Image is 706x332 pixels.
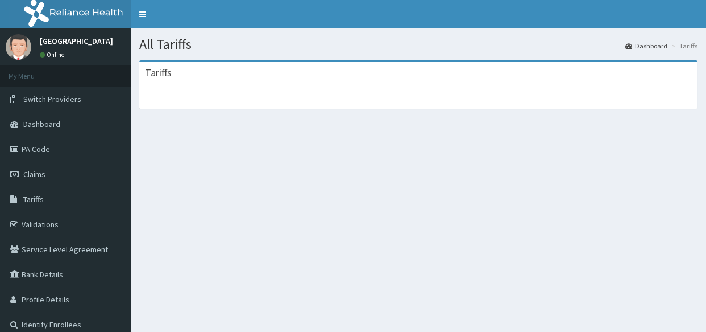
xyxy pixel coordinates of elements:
[139,37,697,52] h1: All Tariffs
[23,94,81,104] span: Switch Providers
[23,194,44,204] span: Tariffs
[40,37,113,45] p: [GEOGRAPHIC_DATA]
[6,34,31,60] img: User Image
[145,68,172,78] h3: Tariffs
[625,41,667,51] a: Dashboard
[40,51,67,59] a: Online
[23,169,45,179] span: Claims
[668,41,697,51] li: Tariffs
[23,119,60,129] span: Dashboard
